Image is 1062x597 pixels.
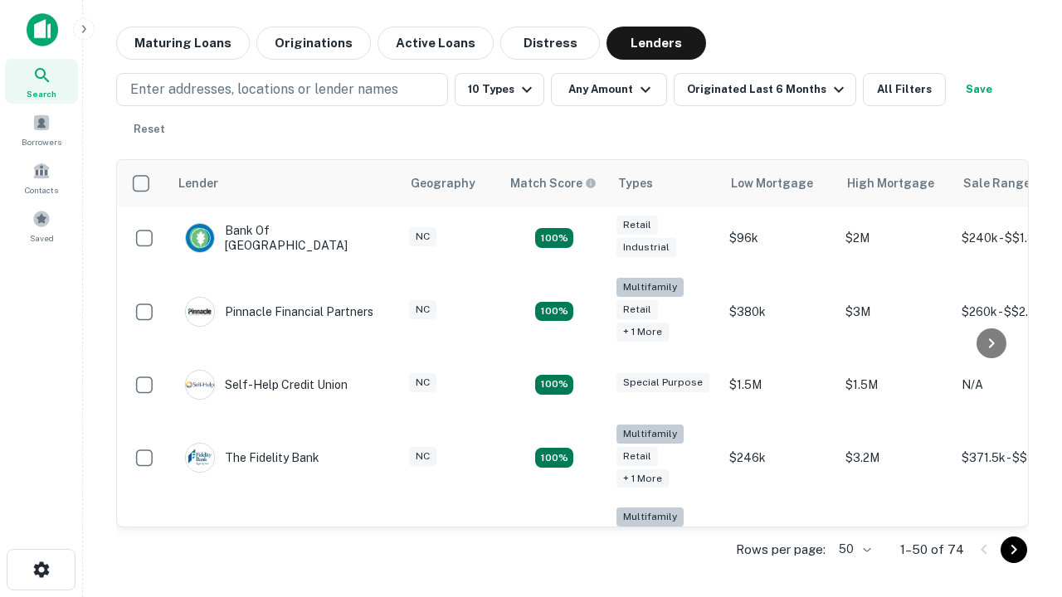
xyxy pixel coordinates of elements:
p: 1–50 of 74 [900,540,964,560]
div: Multifamily [616,278,684,297]
div: + 1 more [616,323,669,342]
div: Multifamily [616,425,684,444]
td: $2M [837,206,953,269]
button: Enter addresses, locations or lender names [116,73,448,106]
span: Borrowers [22,135,61,148]
button: Maturing Loans [116,27,250,60]
div: Types [618,173,653,193]
div: The Fidelity Bank [185,443,319,473]
td: $1.5M [721,353,837,416]
button: Lenders [607,27,706,60]
img: capitalize-icon.png [27,13,58,46]
img: picture [186,371,214,399]
div: Special Purpose [616,373,709,392]
th: High Mortgage [837,160,953,206]
button: Active Loans [378,27,494,60]
div: Matching Properties: 17, hasApolloMatch: undefined [535,302,573,322]
button: All Filters [863,73,946,106]
div: Multifamily [616,507,684,527]
div: NC [409,227,436,246]
button: Reset [123,113,176,146]
img: picture [186,224,214,252]
div: + 1 more [616,469,669,488]
td: $9.2M [837,499,953,583]
td: $1.5M [837,353,953,416]
td: $96k [721,206,837,269]
div: Bank Of [GEOGRAPHIC_DATA] [185,223,384,253]
button: Go to next page [1001,536,1027,563]
div: Self-help Credit Union [185,370,348,400]
div: Retail [616,300,658,319]
div: Matching Properties: 11, hasApolloMatch: undefined [535,375,573,395]
button: Distress [500,27,600,60]
div: NC [409,447,436,466]
div: Atlantic Union Bank [185,527,332,556]
iframe: Chat Widget [979,411,1062,491]
p: Rows per page: [736,540,826,560]
button: Any Amount [551,73,667,106]
a: Search [5,59,78,104]
td: $3.2M [837,416,953,500]
td: $3M [837,269,953,353]
td: $246k [721,416,837,500]
div: Matching Properties: 16, hasApolloMatch: undefined [535,228,573,248]
button: Save your search to get updates of matches that match your search criteria. [952,73,1006,106]
span: Contacts [25,183,58,197]
span: Saved [30,231,54,245]
button: Originations [256,27,371,60]
div: Sale Range [963,173,1030,193]
div: Geography [411,173,475,193]
img: picture [186,298,214,326]
p: Enter addresses, locations or lender names [130,80,398,99]
div: High Mortgage [847,173,934,193]
td: $246.5k [721,499,837,583]
a: Borrowers [5,107,78,152]
div: Low Mortgage [731,173,813,193]
div: Industrial [616,238,676,257]
div: Capitalize uses an advanced AI algorithm to match your search with the best lender. The match sco... [510,174,597,192]
th: Lender [168,160,401,206]
th: Low Mortgage [721,160,837,206]
th: Capitalize uses an advanced AI algorithm to match your search with the best lender. The match sco... [500,160,608,206]
div: Originated Last 6 Months [687,80,849,99]
a: Contacts [5,155,78,200]
div: NC [409,300,436,319]
span: Search [27,87,56,100]
div: Retail [616,216,658,235]
div: NC [409,373,436,392]
td: $380k [721,269,837,353]
button: 10 Types [455,73,544,106]
h6: Match Score [510,174,593,192]
div: Retail [616,447,658,466]
div: 50 [832,537,874,561]
th: Geography [401,160,500,206]
img: picture [186,444,214,472]
div: Matching Properties: 10, hasApolloMatch: undefined [535,448,573,468]
th: Types [608,160,721,206]
div: Pinnacle Financial Partners [185,297,373,327]
a: Saved [5,203,78,248]
div: Lender [178,173,218,193]
button: Originated Last 6 Months [674,73,856,106]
